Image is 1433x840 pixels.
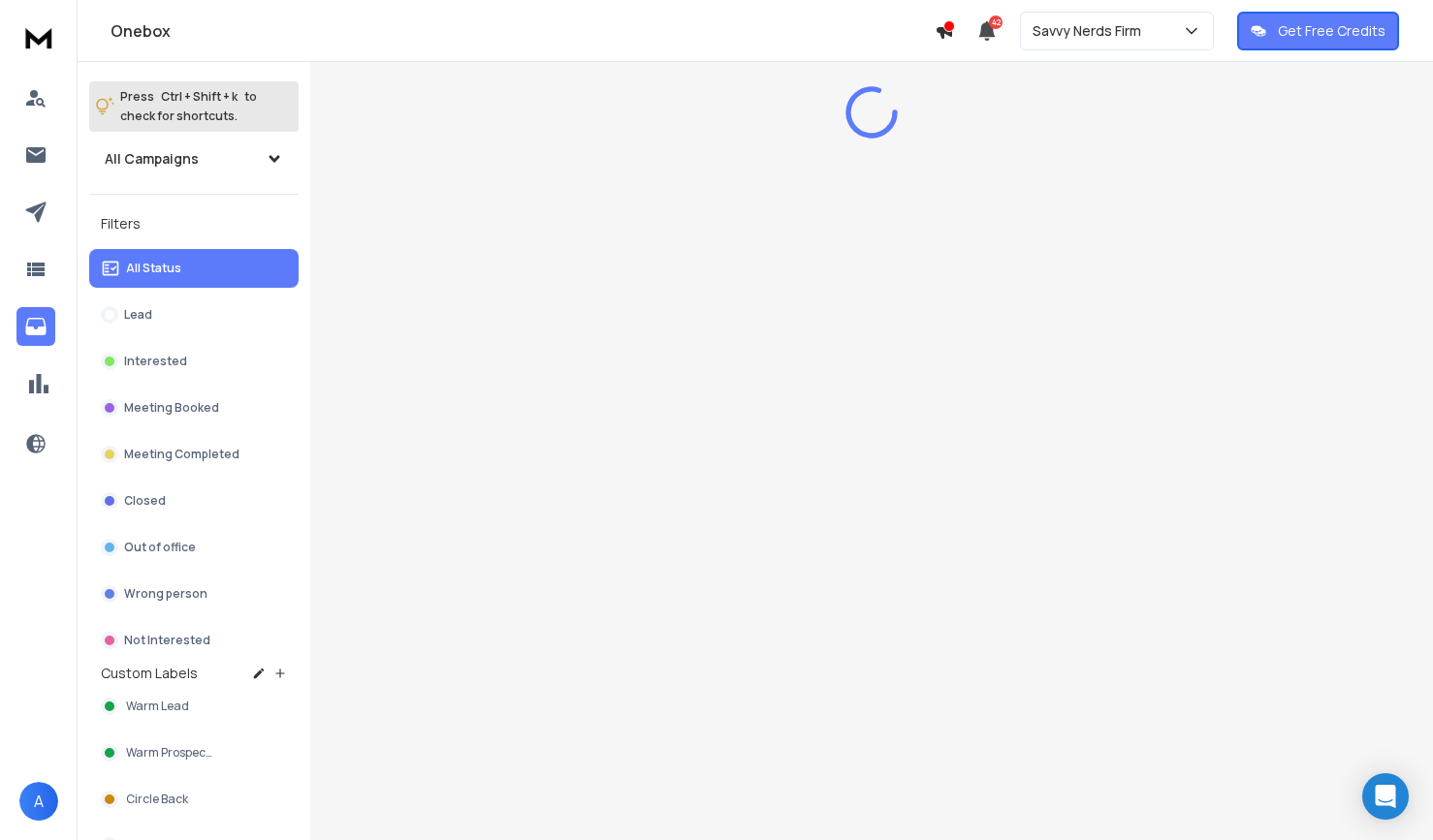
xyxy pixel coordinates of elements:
[89,733,299,772] button: Warm Prospects
[126,261,181,276] p: All Status
[124,307,152,323] p: Lead
[101,664,198,683] h3: Custom Labels
[126,792,188,807] span: Circle Back
[124,354,187,369] p: Interested
[89,687,299,726] button: Warm Lead
[1362,773,1409,820] div: Open Intercom Messenger
[89,249,299,288] button: All Status
[89,528,299,567] button: Out of office
[158,85,240,108] span: Ctrl + Shift + k
[124,447,239,462] p: Meeting Completed
[126,745,215,761] span: Warm Prospects
[124,586,207,602] p: Wrong person
[124,493,166,509] p: Closed
[120,87,257,126] p: Press to check for shortcuts.
[19,782,58,821] button: A
[89,210,299,237] h3: Filters
[1033,21,1149,41] p: Savvy Nerds Firm
[124,540,196,555] p: Out of office
[989,16,1003,29] span: 42
[19,19,58,55] img: logo
[89,389,299,427] button: Meeting Booked
[89,575,299,613] button: Wrong person
[89,482,299,520] button: Closed
[1278,21,1385,41] p: Get Free Credits
[126,699,189,714] span: Warm Lead
[89,342,299,381] button: Interested
[89,140,299,178] button: All Campaigns
[89,780,299,819] button: Circle Back
[89,435,299,474] button: Meeting Completed
[89,621,299,660] button: Not Interested
[124,400,219,416] p: Meeting Booked
[105,149,199,169] h1: All Campaigns
[89,296,299,334] button: Lead
[111,19,935,43] h1: Onebox
[1237,12,1399,50] button: Get Free Credits
[124,633,210,648] p: Not Interested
